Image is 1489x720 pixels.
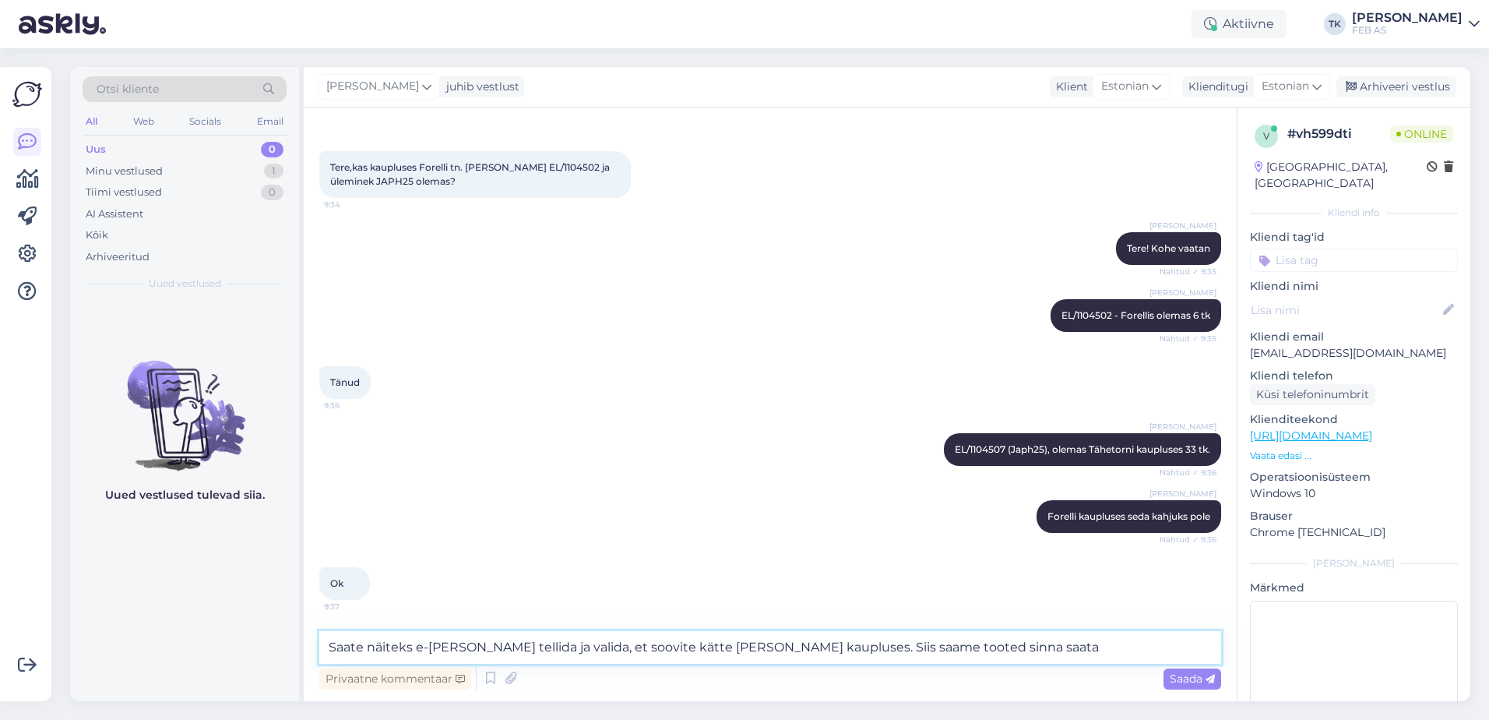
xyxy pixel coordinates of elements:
[1287,125,1390,143] div: # vh599dti
[1255,159,1427,192] div: [GEOGRAPHIC_DATA], [GEOGRAPHIC_DATA]
[264,164,283,179] div: 1
[83,111,100,132] div: All
[1250,368,1458,384] p: Kliendi telefon
[1250,429,1372,443] a: [URL][DOMAIN_NAME]
[1250,278,1458,295] p: Kliendi nimi
[1262,78,1309,95] span: Estonian
[105,487,265,503] p: Uued vestlused tulevad siia.
[1250,229,1458,245] p: Kliendi tag'id
[1192,10,1287,38] div: Aktiivne
[1250,411,1458,428] p: Klienditeekond
[1352,24,1463,37] div: FEB AS
[1149,488,1216,499] span: [PERSON_NAME]
[1158,266,1216,277] span: Nähtud ✓ 9:35
[186,111,224,132] div: Socials
[1251,302,1440,319] input: Lisa nimi
[330,577,343,589] span: Ok
[1352,12,1463,24] div: [PERSON_NAME]
[1050,79,1088,95] div: Klient
[1250,508,1458,524] p: Brauser
[1127,242,1210,254] span: Tere! Kohe vaatan
[1250,469,1458,485] p: Operatsioonisüsteem
[1158,534,1216,545] span: Nähtud ✓ 9:36
[86,206,143,222] div: AI Assistent
[1390,125,1453,143] span: Online
[1158,467,1216,478] span: Nähtud ✓ 9:36
[1250,329,1458,345] p: Kliendi email
[330,376,360,388] span: Tänud
[324,400,382,411] span: 9:36
[86,228,108,243] div: Kõik
[1182,79,1248,95] div: Klienditugi
[1263,130,1269,142] span: v
[1250,345,1458,362] p: [EMAIL_ADDRESS][DOMAIN_NAME]
[1149,287,1216,298] span: [PERSON_NAME]
[261,185,283,200] div: 0
[1149,421,1216,432] span: [PERSON_NAME]
[1352,12,1480,37] a: [PERSON_NAME]FEB AS
[1158,333,1216,344] span: Nähtud ✓ 9:35
[86,249,150,265] div: Arhiveeritud
[319,669,471,690] div: Privaatne kommentaar
[1250,556,1458,570] div: [PERSON_NAME]
[1250,249,1458,272] input: Lisa tag
[1250,524,1458,541] p: Chrome [TECHNICAL_ID]
[440,79,519,95] div: juhib vestlust
[1250,485,1458,502] p: Windows 10
[1250,384,1375,405] div: Küsi telefoninumbrit
[1336,76,1456,97] div: Arhiveeri vestlus
[326,78,419,95] span: [PERSON_NAME]
[1101,78,1149,95] span: Estonian
[324,601,382,612] span: 9:37
[12,79,42,109] img: Askly Logo
[1061,309,1210,321] span: EL/1104502 - Forellis olemas 6 tk
[1149,220,1216,231] span: [PERSON_NAME]
[86,164,163,179] div: Minu vestlused
[1170,672,1215,686] span: Saada
[319,631,1221,664] textarea: Saate näiteks e-[PERSON_NAME] tellida ja valida, et soovite kätte [PERSON_NAME] kaupluses. Siis s...
[1047,510,1210,522] span: Forelli kaupluses seda kahjuks pole
[1250,206,1458,220] div: Kliendi info
[149,277,221,291] span: Uued vestlused
[955,443,1210,455] span: EL/1104507 (Japh25), olemas Tähetorni kaupluses 33 tk.
[261,142,283,157] div: 0
[1250,580,1458,596] p: Märkmed
[1324,13,1346,35] div: TK
[97,81,159,97] span: Otsi kliente
[86,142,106,157] div: Uus
[1250,449,1458,463] p: Vaata edasi ...
[324,199,382,210] span: 9:34
[330,161,612,187] span: Tere,kas kaupluses Forelli tn. [PERSON_NAME] EL/1104502 ja üleminek JAPH25 olemas?
[254,111,287,132] div: Email
[130,111,157,132] div: Web
[70,333,299,473] img: No chats
[86,185,162,200] div: Tiimi vestlused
